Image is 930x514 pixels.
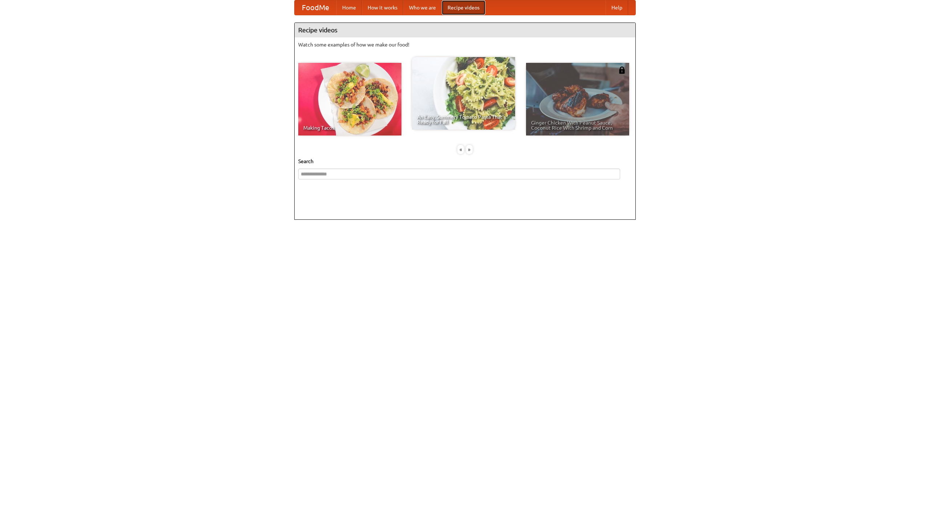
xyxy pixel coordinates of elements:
h4: Recipe videos [295,23,635,37]
a: Help [606,0,628,15]
a: Home [336,0,362,15]
a: How it works [362,0,403,15]
a: FoodMe [295,0,336,15]
span: Making Tacos [303,125,396,130]
div: « [457,145,464,154]
a: Who we are [403,0,442,15]
p: Watch some examples of how we make our food! [298,41,632,48]
a: An Easy, Summery Tomato Pasta That's Ready for Fall [412,57,515,130]
div: » [466,145,473,154]
a: Making Tacos [298,63,401,135]
h5: Search [298,158,632,165]
a: Recipe videos [442,0,485,15]
span: An Easy, Summery Tomato Pasta That's Ready for Fall [417,114,510,125]
img: 483408.png [618,66,626,74]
